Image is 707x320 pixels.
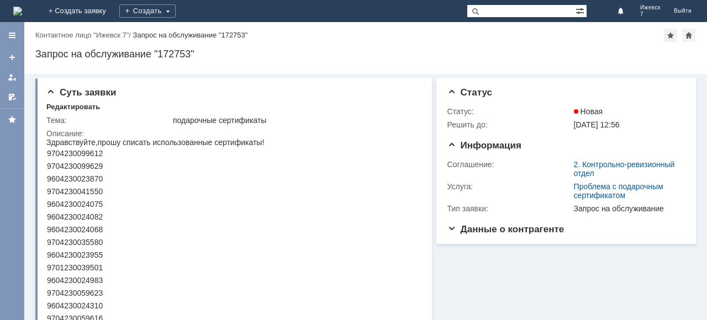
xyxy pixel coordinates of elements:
span: Статус [447,87,492,98]
a: Контактное лицо "Ижевск 7" [35,31,129,39]
div: Услуга: [447,182,572,191]
img: logo [13,7,22,15]
div: Описание: [46,129,419,138]
div: Запрос на обслуживание "172753" [35,49,696,60]
span: Расширенный поиск [576,5,587,15]
div: Решить до: [447,120,572,129]
div: Запрос на обслуживание [574,204,680,213]
div: Добавить в избранное [664,29,677,42]
div: Редактировать [46,103,100,111]
div: Сделать домашней страницей [682,29,695,42]
div: Запрос на обслуживание "172753" [133,31,248,39]
span: Суть заявки [46,87,116,98]
a: Мои согласования [3,88,21,106]
a: Создать заявку [3,49,21,66]
div: Тема: [46,116,171,125]
span: [DATE] 12:56 [574,120,620,129]
div: подарочные сертификаты [173,116,417,125]
span: Информация [447,140,521,151]
span: Новая [574,107,603,116]
span: Данные о контрагенте [447,224,564,234]
div: Создать [119,4,176,18]
div: Тип заявки: [447,204,572,213]
a: Проблема с подарочным сертификатом [574,182,663,200]
span: 7 [640,11,661,18]
div: Соглашение: [447,160,572,169]
span: Ижевск [640,4,661,11]
a: Мои заявки [3,68,21,86]
div: / [35,31,133,39]
a: Перейти на домашнюю страницу [13,7,22,15]
a: 2. Контрольно-ревизионный отдел [574,160,675,178]
div: Статус: [447,107,572,116]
